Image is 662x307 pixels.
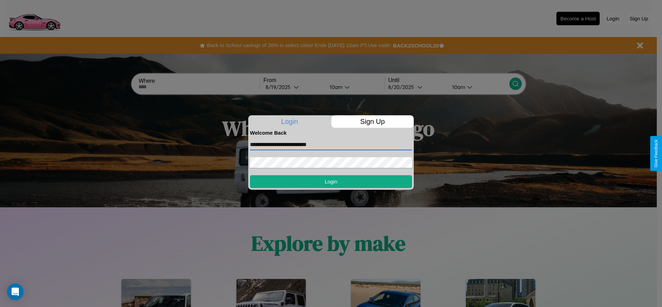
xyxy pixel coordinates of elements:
p: Sign Up [331,115,414,128]
h4: Welcome Back [250,130,412,136]
p: Login [248,115,331,128]
button: Login [250,175,412,188]
div: Open Intercom Messenger [7,283,24,300]
div: Give Feedback [654,139,659,168]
